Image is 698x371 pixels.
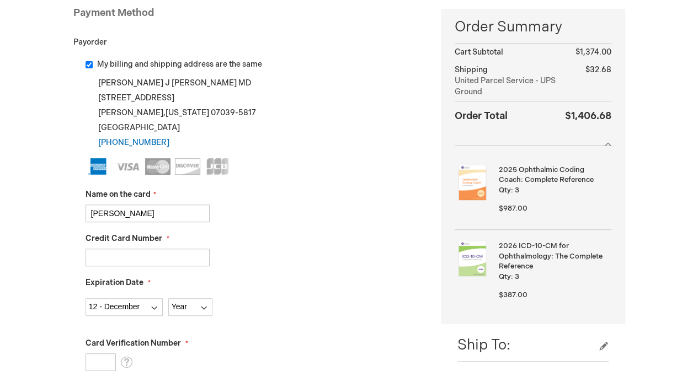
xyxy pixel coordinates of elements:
[73,6,425,26] div: Payment Method
[455,44,564,62] th: Cart Subtotal
[455,165,490,200] img: 2025 Ophthalmic Coding Coach: Complete Reference
[86,353,116,371] input: Card Verification Number
[457,337,510,354] span: Ship To:
[515,186,519,195] span: 3
[86,190,151,199] span: Name on the card
[115,158,141,175] img: Visa
[499,272,511,281] span: Qty
[73,37,107,47] span: Payorder
[585,65,611,74] span: $32.68
[499,204,528,213] span: $987.00
[175,158,200,175] img: Discover
[576,47,611,57] span: $1,374.00
[86,76,425,150] div: [PERSON_NAME] J [PERSON_NAME] MD [STREET_ADDRESS] [PERSON_NAME] , 07039-5817 [GEOGRAPHIC_DATA]
[86,249,210,266] input: Credit Card Number
[86,234,162,243] span: Credit Card Number
[455,241,490,276] img: 2026 ICD-10-CM for Ophthalmology: The Complete Reference
[455,76,564,98] span: United Parcel Service - UPS Ground
[455,107,508,123] strong: Order Total
[499,165,608,185] strong: 2025 Ophthalmic Coding Coach: Complete Reference
[455,17,611,43] span: Order Summary
[86,278,143,287] span: Expiration Date
[499,291,528,299] span: $387.00
[499,186,511,195] span: Qty
[205,158,230,175] img: JCB
[86,158,111,175] img: American Express
[145,158,170,175] img: MasterCard
[499,241,608,272] strong: 2026 ICD-10-CM for Ophthalmology: The Complete Reference
[565,110,611,122] span: $1,406.68
[455,65,488,74] span: Shipping
[166,108,209,117] span: [US_STATE]
[515,272,519,281] span: 3
[97,60,262,69] span: My billing and shipping address are the same
[86,338,181,348] span: Card Verification Number
[98,138,169,147] a: [PHONE_NUMBER]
